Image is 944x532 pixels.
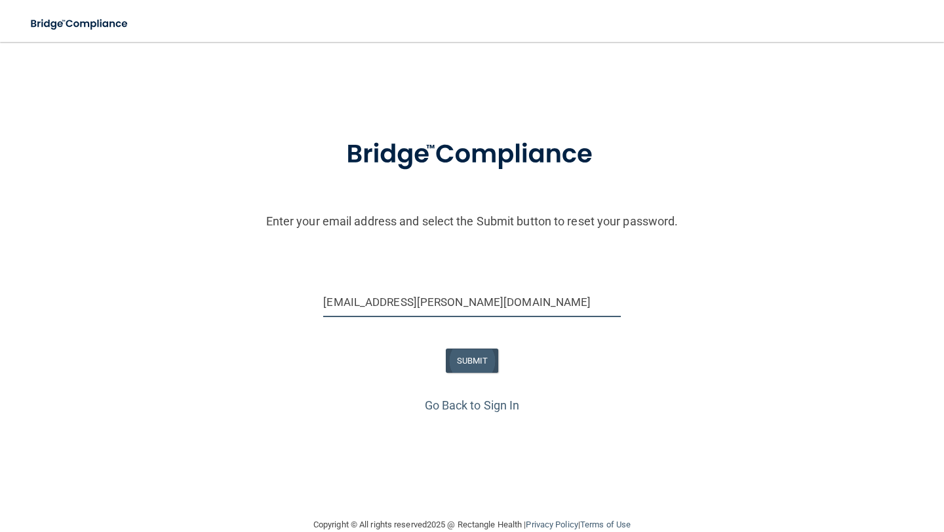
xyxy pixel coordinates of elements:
a: Privacy Policy [526,520,578,529]
a: Terms of Use [580,520,631,529]
img: bridge_compliance_login_screen.278c3ca4.svg [319,121,625,189]
img: bridge_compliance_login_screen.278c3ca4.svg [20,10,140,37]
button: SUBMIT [446,349,499,373]
a: Go Back to Sign In [425,398,520,412]
input: Email [323,288,620,317]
